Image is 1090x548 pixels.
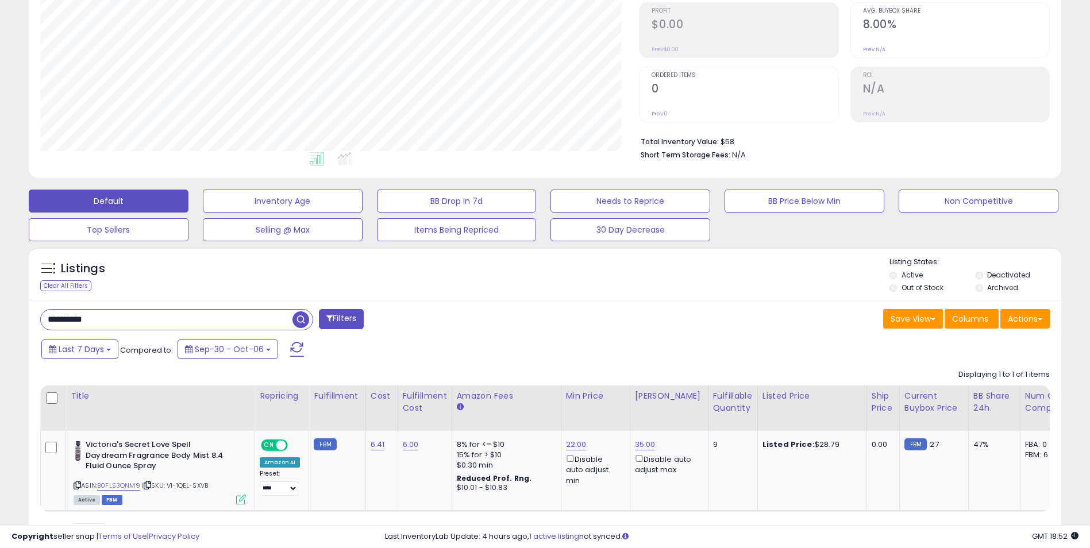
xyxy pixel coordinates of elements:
span: FBM [102,495,122,505]
div: Fulfillment [314,390,360,402]
span: Profit [652,8,838,14]
a: 35.00 [635,439,656,450]
div: $0.30 min [457,460,552,470]
span: ROI [863,72,1049,79]
div: $28.79 [762,439,858,450]
div: Clear All Filters [40,280,91,291]
b: Total Inventory Value: [641,137,719,146]
small: Prev: $0.00 [652,46,679,53]
span: 27 [930,439,938,450]
label: Deactivated [987,270,1030,280]
div: ASIN: [74,439,246,503]
span: ON [262,441,276,450]
b: Listed Price: [762,439,815,450]
button: Items Being Repriced [377,218,537,241]
div: Disable auto adjust min [566,453,621,486]
div: Amazon Fees [457,390,556,402]
strong: Copyright [11,531,53,542]
div: 15% for > $10 [457,450,552,460]
div: seller snap | | [11,531,199,542]
div: 9 [713,439,749,450]
a: B0FLS3QNM9 [97,481,140,491]
b: Reduced Prof. Rng. [457,473,532,483]
span: N/A [732,149,746,160]
span: Compared to: [120,345,173,356]
button: Needs to Reprice [550,190,710,213]
div: 47% [973,439,1011,450]
button: Columns [945,309,999,329]
div: Repricing [260,390,304,402]
button: 30 Day Decrease [550,218,710,241]
img: 31c1gIXnQLL._SL40_.jpg [74,439,83,462]
button: BB Drop in 7d [377,190,537,213]
button: Non Competitive [899,190,1058,213]
button: Sep-30 - Oct-06 [178,339,278,359]
div: [PERSON_NAME] [635,390,703,402]
b: Victoria's Secret Love Spell Daydream Fragrance Body Mist 8.4 Fluid Ounce Spray [86,439,225,474]
a: 1 active listing [529,531,579,542]
div: Displaying 1 to 1 of 1 items [958,369,1050,380]
h2: 0 [652,82,838,98]
div: 0.00 [872,439,891,450]
div: Current Buybox Price [904,390,964,414]
p: Listing States: [889,257,1061,268]
a: Terms of Use [98,531,147,542]
small: Amazon Fees. [457,402,464,412]
h5: Listings [61,261,105,277]
div: Cost [371,390,393,402]
button: Inventory Age [203,190,363,213]
label: Archived [987,283,1018,292]
div: FBM: 6 [1025,450,1063,460]
button: Filters [319,309,364,329]
div: Num of Comp. [1025,390,1067,414]
label: Active [902,270,923,280]
small: Prev: N/A [863,46,885,53]
div: Amazon AI [260,457,300,468]
div: Preset: [260,470,300,496]
button: BB Price Below Min [725,190,884,213]
h2: 8.00% [863,18,1049,33]
div: Min Price [566,390,625,402]
b: Short Term Storage Fees: [641,150,730,160]
a: 22.00 [566,439,587,450]
div: FBA: 0 [1025,439,1063,450]
h2: $0.00 [652,18,838,33]
div: Title [71,390,250,402]
div: 8% for <= $10 [457,439,552,450]
div: Last InventoryLab Update: 4 hours ago, not synced. [385,531,1079,542]
small: Prev: 0 [652,110,668,117]
span: Columns [952,313,988,325]
div: Ship Price [872,390,895,414]
a: 6.00 [403,439,419,450]
span: OFF [286,441,305,450]
label: Out of Stock [902,283,943,292]
small: FBM [314,438,336,450]
span: | SKU: V1-1QEL-SXVB [142,481,208,490]
a: Privacy Policy [149,531,199,542]
div: Disable auto adjust max [635,453,699,475]
div: Listed Price [762,390,862,402]
span: Avg. Buybox Share [863,8,1049,14]
button: Save View [883,309,943,329]
span: 2025-10-14 18:52 GMT [1032,531,1079,542]
div: $10.01 - $10.83 [457,483,552,493]
div: BB Share 24h. [973,390,1015,414]
button: Actions [1000,309,1050,329]
span: All listings currently available for purchase on Amazon [74,495,100,505]
small: FBM [904,438,927,450]
button: Selling @ Max [203,218,363,241]
li: $58 [641,134,1041,148]
a: 6.41 [371,439,385,450]
button: Default [29,190,188,213]
small: Prev: N/A [863,110,885,117]
div: Fulfillable Quantity [713,390,753,414]
span: Sep-30 - Oct-06 [195,344,264,355]
span: Last 7 Days [59,344,104,355]
h2: N/A [863,82,1049,98]
div: Fulfillment Cost [403,390,447,414]
span: Ordered Items [652,72,838,79]
button: Top Sellers [29,218,188,241]
button: Last 7 Days [41,339,118,359]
